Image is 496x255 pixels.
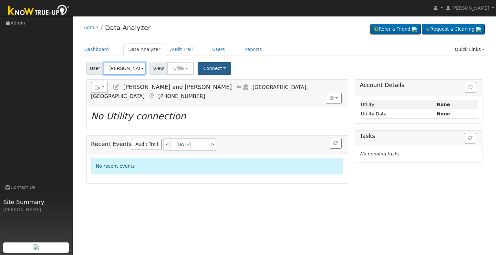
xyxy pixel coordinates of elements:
img: retrieve [412,27,417,32]
span: Site Summary [3,198,69,206]
i: No pending tasks [360,151,399,156]
i: No Utility connection [91,111,186,122]
h5: Recent Events [91,138,343,151]
a: Quick Links [450,44,489,55]
span: View [150,62,168,75]
h5: Tasks [360,133,478,140]
span: [PERSON_NAME] and [PERSON_NAME] [123,84,232,90]
button: Utility [167,62,194,75]
a: Audit Trail [165,44,198,55]
a: Data Analyzer [105,24,150,32]
td: Utility Data [360,109,436,119]
img: retrieve [476,27,481,32]
strong: ID: null, authorized: None [437,102,450,107]
strong: None [437,111,450,116]
a: Map [148,93,155,99]
a: Reports [240,44,267,55]
button: Refresh [330,138,342,149]
td: Utility [360,100,436,109]
button: Issue History [465,82,476,93]
span: [PHONE_NUMBER] [158,93,205,99]
a: Audit Trail [132,139,162,150]
a: Admin [84,25,98,30]
a: Data Analyzer [123,44,165,55]
img: Know True-Up [5,4,73,18]
a: Refer a Friend [370,24,421,35]
img: retrieve [34,244,39,250]
a: Login As (last Never) [242,84,249,90]
a: Multi-Series Graph [235,84,242,90]
a: Users [207,44,230,55]
div: No recent events [91,158,343,174]
a: > [209,138,216,151]
a: Dashboard [79,44,114,55]
button: Connect [198,62,231,75]
h5: Account Details [360,82,478,89]
div: [PERSON_NAME] [3,206,69,213]
a: Request a Cleaning [422,24,485,35]
a: Edit User (21208) [113,84,120,90]
a: < [163,138,170,151]
span: User [86,62,104,75]
span: [PERSON_NAME] [451,5,489,11]
input: Select a User [104,62,146,75]
button: Refresh [464,133,476,144]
